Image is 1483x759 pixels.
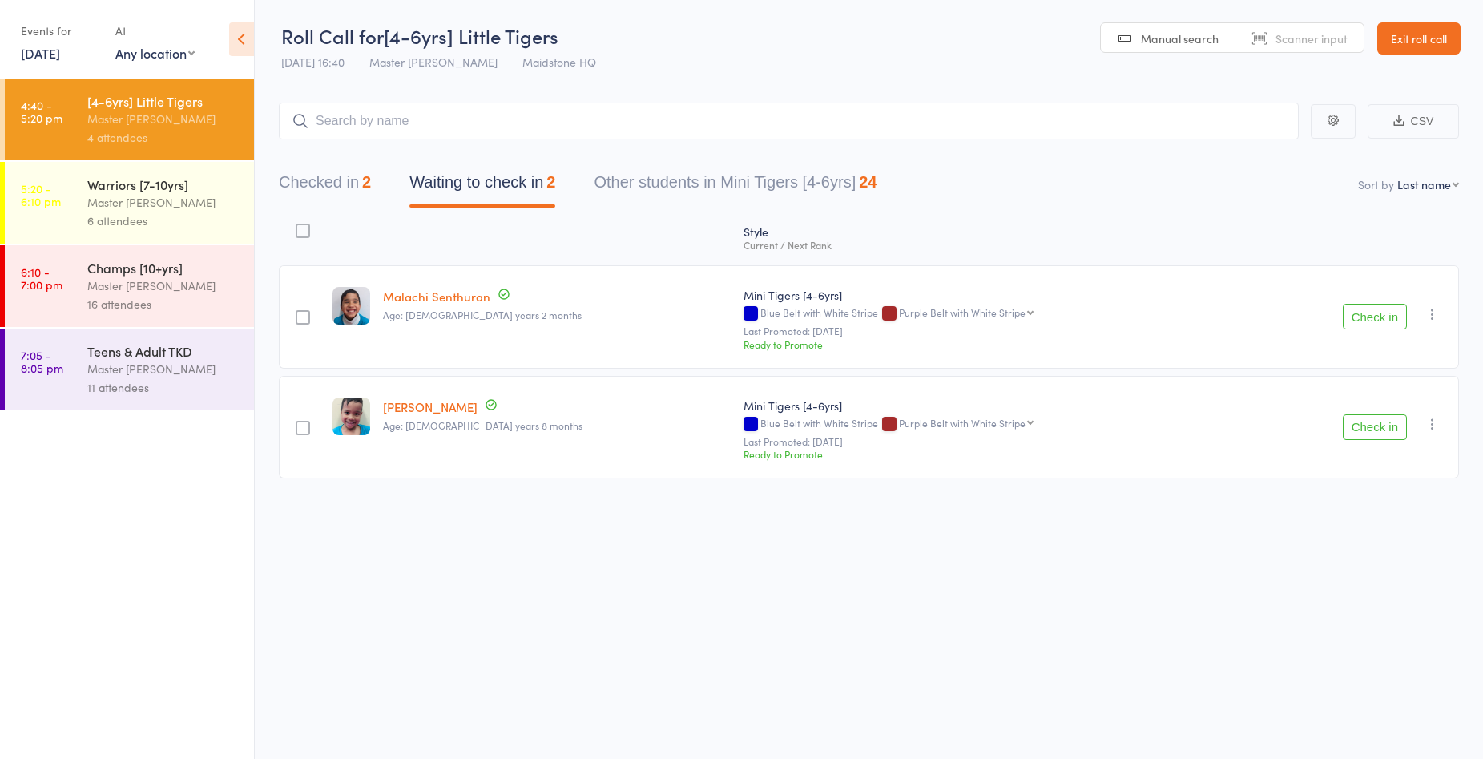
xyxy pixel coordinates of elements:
div: Mini Tigers [4-6yrs] [744,287,1244,303]
div: Teens & Adult TKD [87,342,240,360]
div: 11 attendees [87,378,240,397]
button: Waiting to check in2 [409,165,555,208]
time: 5:20 - 6:10 pm [21,182,61,208]
span: Master [PERSON_NAME] [369,54,498,70]
div: Style [737,216,1251,258]
div: Purple Belt with White Stripe [899,307,1026,317]
div: Events for [21,18,99,44]
a: 7:05 -8:05 pmTeens & Adult TKDMaster [PERSON_NAME]11 attendees [5,329,254,410]
div: Blue Belt with White Stripe [744,307,1244,321]
small: Last Promoted: [DATE] [744,436,1244,447]
span: [DATE] 16:40 [281,54,345,70]
div: At [115,18,195,44]
a: [DATE] [21,44,60,62]
a: Malachi Senthuran [383,288,490,305]
div: Warriors [7-10yrs] [87,176,240,193]
span: [4-6yrs] Little Tigers [384,22,558,49]
a: Exit roll call [1377,22,1461,55]
div: 24 [859,173,877,191]
a: 5:20 -6:10 pmWarriors [7-10yrs]Master [PERSON_NAME]6 attendees [5,162,254,244]
button: Check in [1343,414,1407,440]
div: 2 [546,173,555,191]
div: Master [PERSON_NAME] [87,277,240,295]
div: Last name [1397,176,1451,192]
button: CSV [1368,104,1459,139]
a: [PERSON_NAME] [383,398,478,415]
time: 6:10 - 7:00 pm [21,265,62,291]
div: [4-6yrs] Little Tigers [87,92,240,110]
button: Other students in Mini Tigers [4-6yrs]24 [594,165,877,208]
time: 7:05 - 8:05 pm [21,349,63,374]
span: Maidstone HQ [522,54,596,70]
div: Mini Tigers [4-6yrs] [744,398,1244,414]
span: Roll Call for [281,22,384,49]
time: 4:40 - 5:20 pm [21,99,62,124]
div: Master [PERSON_NAME] [87,193,240,212]
button: Check in [1343,304,1407,329]
div: Purple Belt with White Stripe [899,418,1026,428]
a: 6:10 -7:00 pmChamps [10+yrs]Master [PERSON_NAME]16 attendees [5,245,254,327]
div: 16 attendees [87,295,240,313]
div: Blue Belt with White Stripe [744,418,1244,431]
div: Champs [10+yrs] [87,259,240,277]
input: Search by name [279,103,1299,139]
button: Checked in2 [279,165,371,208]
div: 4 attendees [87,128,240,147]
img: image1698905655.png [332,287,370,325]
a: 4:40 -5:20 pm[4-6yrs] Little TigersMaster [PERSON_NAME]4 attendees [5,79,254,160]
div: Current / Next Rank [744,240,1244,250]
div: 2 [362,173,371,191]
span: Age: [DEMOGRAPHIC_DATA] years 2 months [383,308,582,321]
div: Ready to Promote [744,337,1244,351]
div: Any location [115,44,195,62]
div: Ready to Promote [744,447,1244,461]
span: Scanner input [1275,30,1348,46]
span: Manual search [1141,30,1219,46]
label: Sort by [1358,176,1394,192]
div: Master [PERSON_NAME] [87,110,240,128]
div: Master [PERSON_NAME] [87,360,240,378]
span: Age: [DEMOGRAPHIC_DATA] years 8 months [383,418,582,432]
img: image1707976243.png [332,398,370,435]
small: Last Promoted: [DATE] [744,325,1244,337]
div: 6 attendees [87,212,240,230]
